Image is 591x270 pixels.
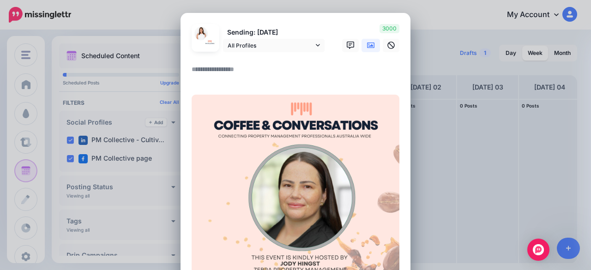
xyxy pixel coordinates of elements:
img: 154382455_251587406621165_286239351165627804_n-bsa121791.jpg [203,36,217,49]
div: Open Intercom Messenger [527,239,549,261]
a: All Profiles [223,39,325,52]
span: All Profiles [228,41,314,50]
img: 1740089384544-69405.png [194,27,208,40]
p: Sending: [DATE] [223,27,325,38]
span: 3000 [380,24,399,33]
